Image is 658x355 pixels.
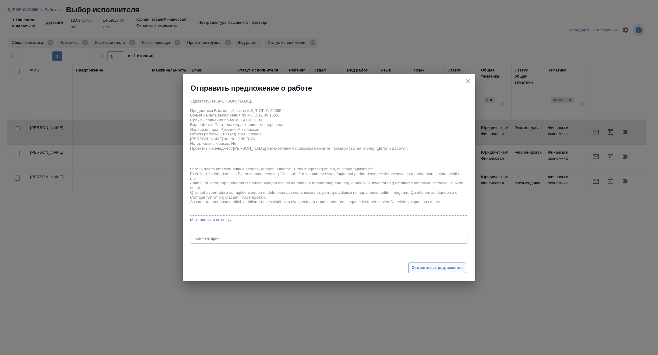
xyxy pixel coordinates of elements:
textarea: Lore Ip dolors ametcon adipi e seddoe, tempori "Utlabor". Etdol magnaaliq enima, minimve "Quisnos... [190,167,468,214]
h2: Отправить предложение о работе [190,83,312,93]
button: close [464,77,473,86]
span: Отправить предложение [412,264,463,271]
button: Отправить предложение [408,263,466,273]
a: Материалы в помощь [190,217,468,223]
textarea: Здравствуйте, [PERSON_NAME], Предлагаем Вам новый заказ # S_T-OP-C-25095 Время начала выполнения ... [190,99,468,160]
